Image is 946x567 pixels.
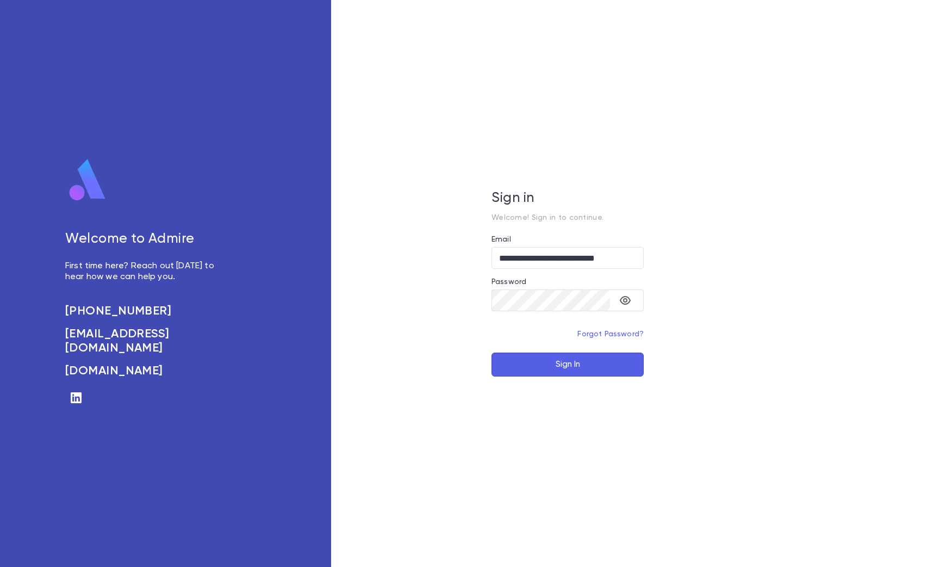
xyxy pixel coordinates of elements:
[614,289,636,311] button: toggle password visibility
[65,261,226,282] p: First time here? Reach out [DATE] to hear how we can help you.
[65,231,226,248] h5: Welcome to Admire
[65,304,226,318] a: [PHONE_NUMBER]
[65,158,110,202] img: logo
[491,213,644,222] p: Welcome! Sign in to continue.
[65,364,226,378] a: [DOMAIN_NAME]
[491,353,644,377] button: Sign In
[65,327,226,355] a: [EMAIL_ADDRESS][DOMAIN_NAME]
[577,330,644,338] a: Forgot Password?
[491,190,644,207] h5: Sign in
[491,235,511,244] label: Email
[491,278,526,286] label: Password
